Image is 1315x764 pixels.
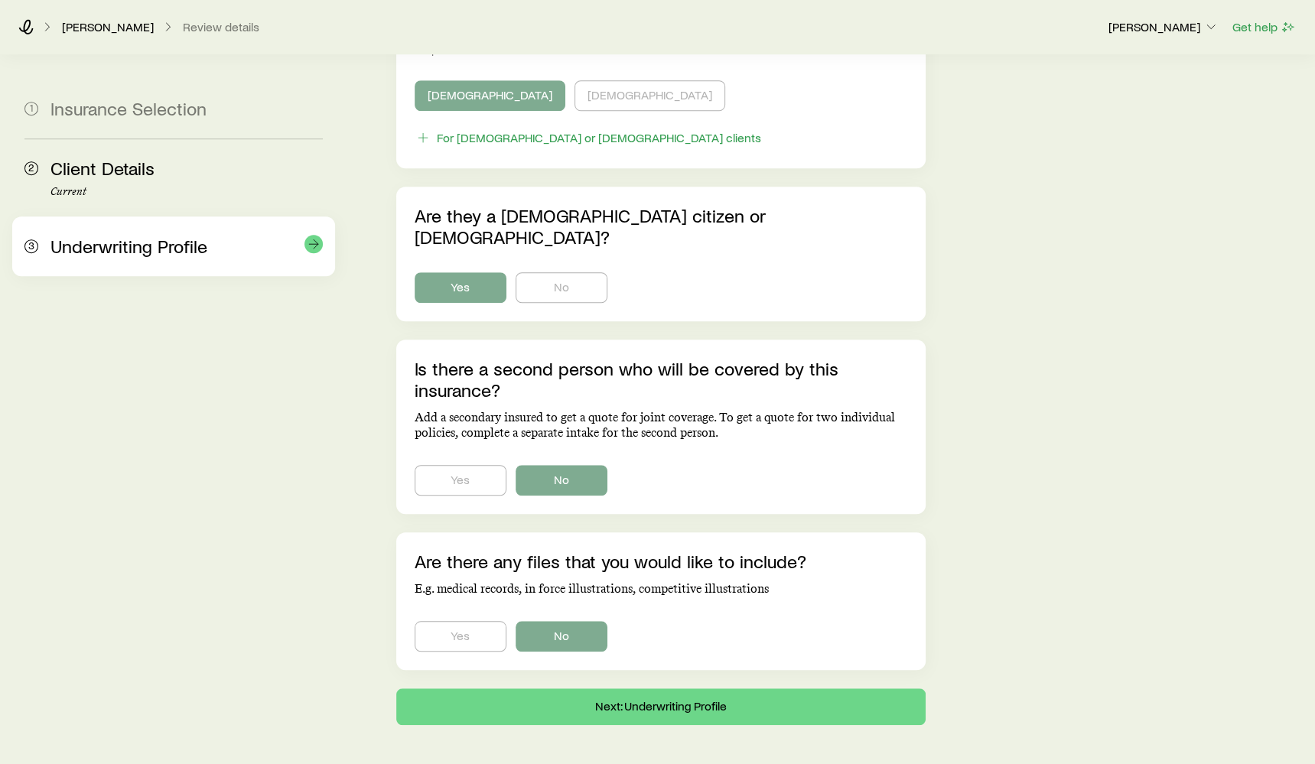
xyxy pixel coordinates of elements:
[50,186,323,198] p: Current
[415,80,565,111] button: [DEMOGRAPHIC_DATA]
[24,102,38,115] span: 1
[415,358,907,401] p: Is there a second person who will be covered by this insurance?
[50,97,207,119] span: Insurance Selection
[574,80,725,111] button: [DEMOGRAPHIC_DATA]
[50,235,207,257] span: Underwriting Profile
[516,621,607,652] button: No
[396,688,926,725] button: Next: Underwriting Profile
[415,581,907,597] p: E.g. medical records, in force illustrations, competitive illustrations
[415,621,506,652] button: Yes
[516,272,607,303] button: No
[415,551,907,572] p: Are there any files that you would like to include?
[415,465,506,496] button: Yes
[24,239,38,253] span: 3
[61,20,155,34] a: [PERSON_NAME]
[182,20,260,34] button: Review details
[24,161,38,175] span: 2
[415,205,907,248] p: Are they a [DEMOGRAPHIC_DATA] citizen or [DEMOGRAPHIC_DATA]?
[415,129,762,147] button: For [DEMOGRAPHIC_DATA] or [DEMOGRAPHIC_DATA] clients
[415,272,506,303] button: Yes
[50,157,155,179] span: Client Details
[437,130,761,145] div: For [DEMOGRAPHIC_DATA] or [DEMOGRAPHIC_DATA] clients
[516,465,607,496] button: No
[415,410,907,441] p: Add a secondary insured to get a quote for joint coverage. To get a quote for two individual poli...
[1108,18,1219,37] button: [PERSON_NAME]
[1232,18,1297,36] button: Get help
[1108,19,1219,34] p: [PERSON_NAME]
